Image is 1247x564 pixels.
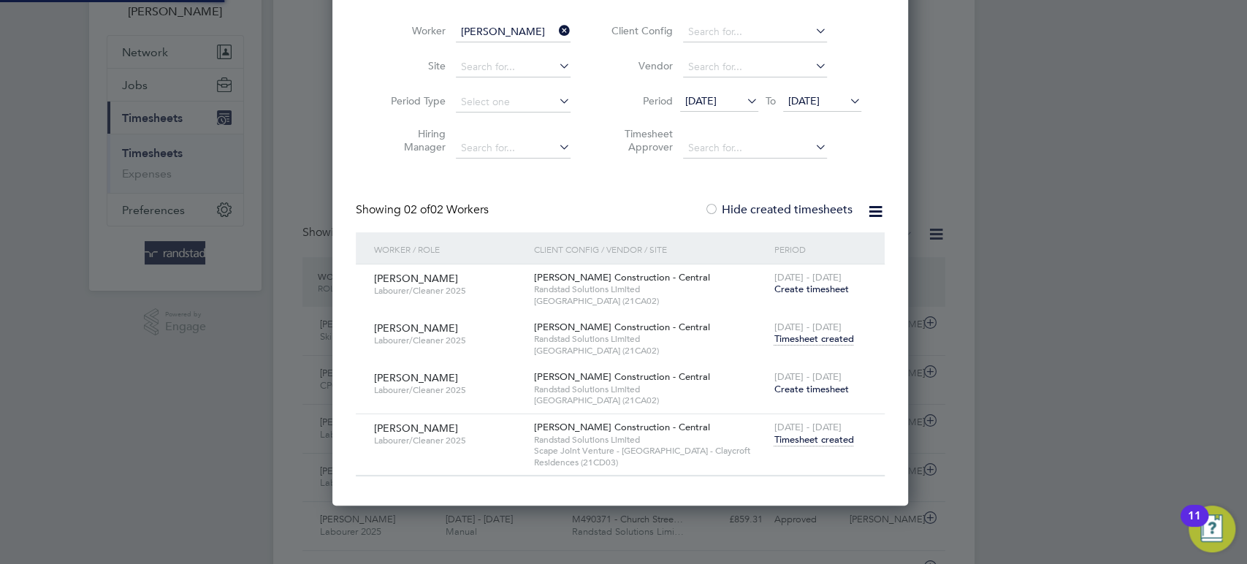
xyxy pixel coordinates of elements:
[774,332,853,346] span: Timesheet created
[1188,516,1201,535] div: 11
[534,384,766,395] span: Randstad Solutions Limited
[534,271,710,283] span: [PERSON_NAME] Construction - Central
[761,91,780,110] span: To
[534,445,766,468] span: Scape Joint Venture - [GEOGRAPHIC_DATA] - Claycroft Residences (21CD03)
[1189,506,1235,552] button: Open Resource Center, 11 new notifications
[774,421,841,433] span: [DATE] - [DATE]
[774,283,848,295] span: Create timesheet
[704,202,853,217] label: Hide created timesheets
[374,335,523,346] span: Labourer/Cleaner 2025
[530,232,770,266] div: Client Config / Vendor / Site
[374,371,458,384] span: [PERSON_NAME]
[456,22,571,42] input: Search for...
[607,94,673,107] label: Period
[534,434,766,446] span: Randstad Solutions Limited
[774,383,848,395] span: Create timesheet
[774,370,841,383] span: [DATE] - [DATE]
[534,295,766,307] span: [GEOGRAPHIC_DATA] (21CA02)
[683,22,827,42] input: Search for...
[356,202,492,218] div: Showing
[788,94,820,107] span: [DATE]
[534,321,710,333] span: [PERSON_NAME] Construction - Central
[456,138,571,159] input: Search for...
[374,422,458,435] span: [PERSON_NAME]
[404,202,489,217] span: 02 Workers
[683,138,827,159] input: Search for...
[534,333,766,345] span: Randstad Solutions Limited
[607,59,673,72] label: Vendor
[374,321,458,335] span: [PERSON_NAME]
[683,57,827,77] input: Search for...
[380,59,446,72] label: Site
[607,24,673,37] label: Client Config
[774,321,841,333] span: [DATE] - [DATE]
[685,94,717,107] span: [DATE]
[404,202,430,217] span: 02 of
[380,94,446,107] label: Period Type
[370,232,530,266] div: Worker / Role
[374,384,523,396] span: Labourer/Cleaner 2025
[774,271,841,283] span: [DATE] - [DATE]
[374,435,523,446] span: Labourer/Cleaner 2025
[770,232,870,266] div: Period
[534,283,766,295] span: Randstad Solutions Limited
[534,370,710,383] span: [PERSON_NAME] Construction - Central
[380,127,446,153] label: Hiring Manager
[774,433,853,446] span: Timesheet created
[607,127,673,153] label: Timesheet Approver
[456,92,571,113] input: Select one
[374,272,458,285] span: [PERSON_NAME]
[374,285,523,297] span: Labourer/Cleaner 2025
[534,421,710,433] span: [PERSON_NAME] Construction - Central
[534,345,766,357] span: [GEOGRAPHIC_DATA] (21CA02)
[380,24,446,37] label: Worker
[456,57,571,77] input: Search for...
[534,395,766,406] span: [GEOGRAPHIC_DATA] (21CA02)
